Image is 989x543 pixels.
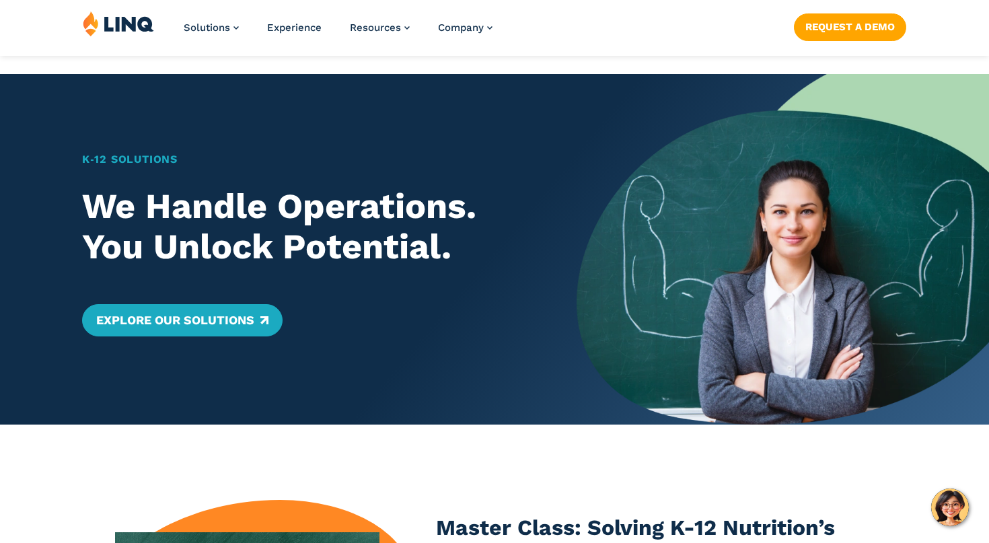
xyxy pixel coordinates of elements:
[794,11,906,40] nav: Button Navigation
[577,74,989,425] img: Home Banner
[82,151,536,168] h1: K‑12 Solutions
[184,22,230,34] span: Solutions
[438,22,484,34] span: Company
[184,11,492,55] nav: Primary Navigation
[794,13,906,40] a: Request a Demo
[350,22,410,34] a: Resources
[267,22,322,34] a: Experience
[438,22,492,34] a: Company
[83,11,154,36] img: LINQ | K‑12 Software
[82,186,536,267] h2: We Handle Operations. You Unlock Potential.
[82,304,282,336] a: Explore Our Solutions
[350,22,401,34] span: Resources
[931,488,969,526] button: Hello, have a question? Let’s chat.
[184,22,239,34] a: Solutions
